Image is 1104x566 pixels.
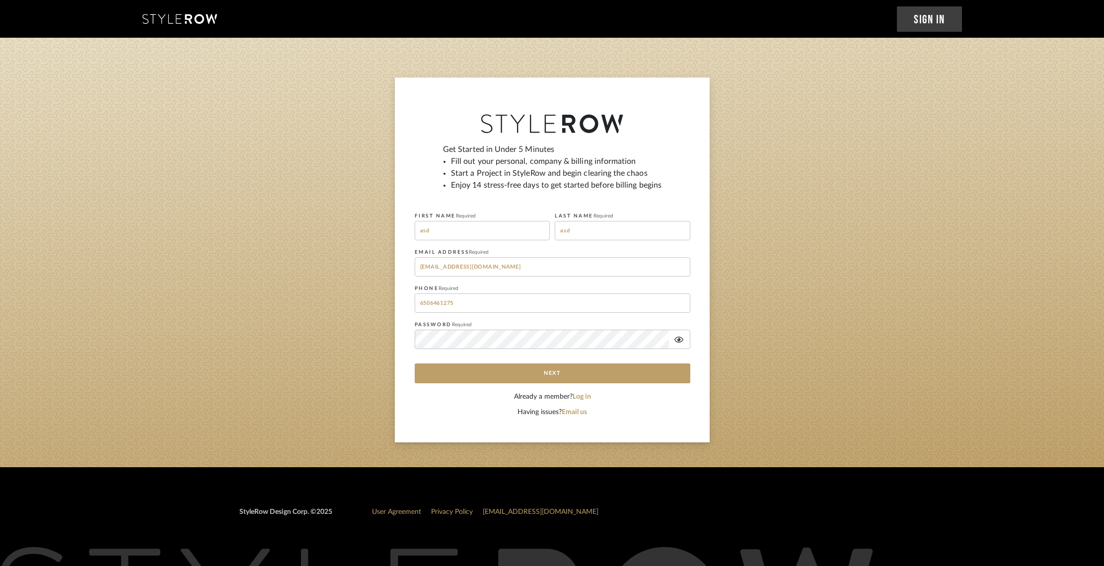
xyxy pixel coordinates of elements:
[415,257,690,277] input: me@example.com
[415,285,459,291] label: PHONE
[415,213,476,219] label: FIRST NAME
[372,508,421,515] a: User Agreement
[456,213,476,218] span: Required
[555,213,613,219] label: LAST NAME
[439,286,458,291] span: Required
[451,179,662,191] li: Enjoy 14 stress-free days to get started before billing begins
[897,6,962,32] a: Sign In
[415,221,550,240] input: First Name
[483,508,598,515] a: [EMAIL_ADDRESS][DOMAIN_NAME]
[562,409,587,416] a: Email us
[469,250,489,255] span: Required
[573,392,591,402] button: Log in
[452,322,472,327] span: Required
[415,322,472,328] label: PASSWORD
[415,392,690,402] div: Already a member?
[415,363,690,383] button: Next
[415,293,690,313] input: +1 555-555-555
[239,507,332,525] div: StyleRow Design Corp. ©2025
[415,407,690,418] div: Having issues?
[555,221,690,240] input: Last Name
[451,155,662,167] li: Fill out your personal, company & billing information
[593,213,613,218] span: Required
[431,508,473,515] a: Privacy Policy
[443,143,662,199] div: Get Started in Under 5 Minutes
[415,249,489,255] label: EMAIL ADDRESS
[451,167,662,179] li: Start a Project in StyleRow and begin clearing the chaos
